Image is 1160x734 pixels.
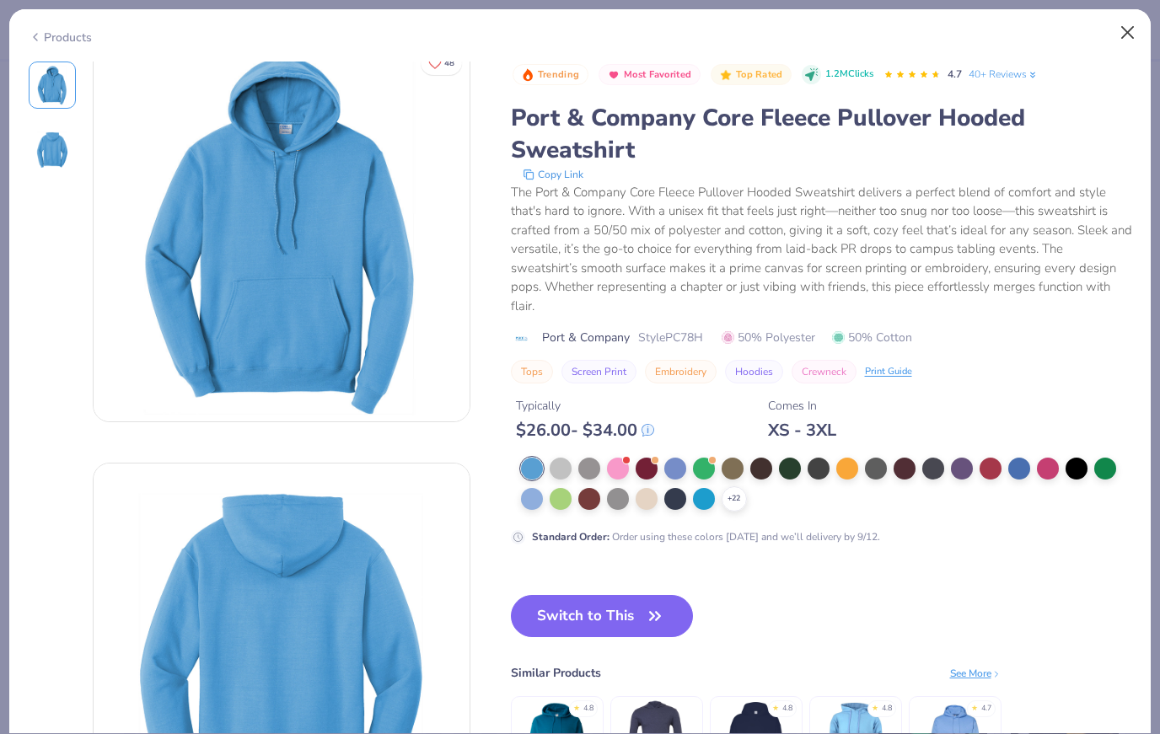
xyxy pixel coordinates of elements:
div: See More [950,666,1002,681]
span: 48 [444,59,454,67]
img: Back [32,129,72,169]
span: 50% Cotton [832,329,912,346]
span: Port & Company [542,329,630,346]
span: Trending [538,70,579,79]
div: ★ [772,703,779,710]
div: The Port & Company Core Fleece Pullover Hooded Sweatshirt delivers a perfect blend of comfort and... [511,183,1132,316]
button: Like [421,51,462,75]
div: ★ [872,703,878,710]
img: Front [32,65,72,105]
button: Hoodies [725,360,783,383]
span: Most Favorited [624,70,691,79]
button: Badge Button [711,64,792,86]
button: Badge Button [513,64,588,86]
span: Style PC78H [638,329,703,346]
div: $ 26.00 - $ 34.00 [516,420,654,441]
div: 4.7 Stars [883,62,941,88]
div: ★ [971,703,978,710]
img: Front [94,46,470,421]
strong: Standard Order : [532,530,610,544]
div: Similar Products [511,664,601,682]
span: + 22 [728,493,740,505]
span: 1.2M Clicks [825,67,873,82]
button: Switch to This [511,595,694,637]
div: Port & Company Core Fleece Pullover Hooded Sweatshirt [511,102,1132,166]
button: Embroidery [645,360,717,383]
button: copy to clipboard [518,166,588,183]
button: Badge Button [599,64,701,86]
div: 4.8 [782,703,792,715]
div: Typically [516,397,654,415]
div: Products [29,29,92,46]
div: Print Guide [865,365,912,379]
button: Close [1112,17,1144,49]
a: 40+ Reviews [969,67,1039,82]
span: Top Rated [736,70,783,79]
button: Crewneck [792,360,857,383]
img: Top Rated sort [719,68,733,82]
div: 4.8 [882,703,892,715]
img: brand logo [511,332,534,346]
img: Trending sort [521,68,534,82]
img: Most Favorited sort [607,68,620,82]
div: Comes In [768,397,836,415]
span: 4.7 [948,67,962,81]
div: Order using these colors [DATE] and we’ll delivery by 9/12. [532,529,880,544]
div: XS - 3XL [768,420,836,441]
button: Screen Print [561,360,636,383]
div: 4.7 [981,703,991,715]
div: 4.8 [583,703,593,715]
span: 50% Polyester [722,329,815,346]
div: ★ [573,703,580,710]
button: Tops [511,360,553,383]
